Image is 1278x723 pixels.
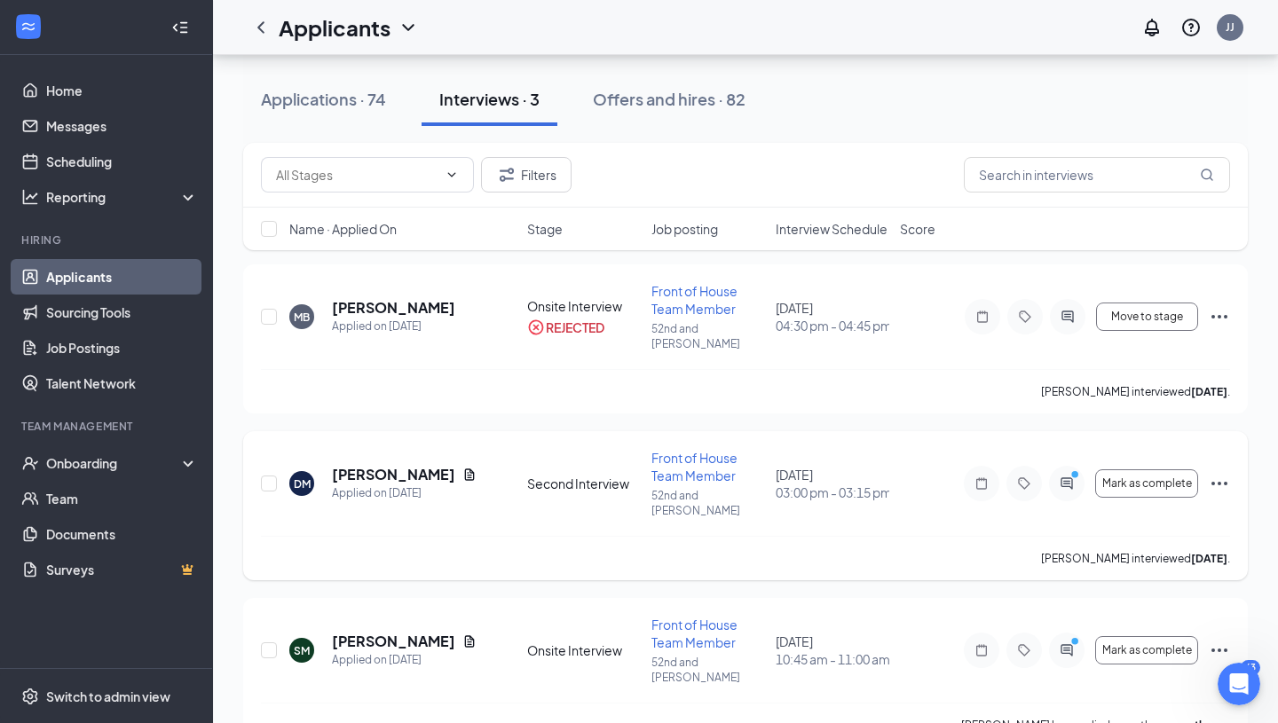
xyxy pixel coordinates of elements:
span: Front of House Team Member [651,617,738,650]
svg: Ellipses [1209,473,1230,494]
div: Applied on [DATE] [332,318,455,335]
a: Sourcing Tools [46,295,198,330]
svg: Collapse [171,19,189,36]
div: Applied on [DATE] [332,484,477,502]
a: Applicants [46,259,198,295]
button: Mark as complete [1095,469,1198,498]
span: Stage [527,220,563,238]
svg: MagnifyingGlass [1200,168,1214,182]
div: Onsite Interview [527,297,641,315]
svg: Note [971,476,992,491]
svg: Note [972,310,993,324]
b: [DATE] [1191,385,1227,398]
div: Offers and hires · 82 [593,88,745,110]
svg: UserCheck [21,454,39,472]
input: All Stages [276,165,438,185]
svg: Tag [1014,476,1035,491]
div: DM [294,476,311,491]
span: Front of House Team Member [651,450,738,483]
span: Score [900,220,935,238]
p: [PERSON_NAME] interviewed . [1041,384,1230,399]
div: Team Management [21,419,194,434]
div: MB [294,310,310,325]
button: Mark as complete [1095,636,1198,664]
span: 03:00 pm - 03:15 pm [776,483,889,501]
svg: ChevronDown [398,17,419,38]
svg: Filter [496,164,517,185]
svg: Ellipses [1209,306,1230,327]
span: Mark as complete [1102,644,1192,656]
a: Scheduling [46,144,198,179]
span: Job posting [651,220,718,238]
a: Home [46,73,198,108]
svg: Tag [1014,643,1035,657]
a: Job Postings [46,330,198,365]
div: REJECTED [546,318,604,336]
div: Second Interview [527,475,641,492]
svg: Settings [21,688,39,705]
h5: [PERSON_NAME] [332,465,455,484]
div: Onboarding [46,454,183,472]
input: Search in interviews [964,157,1230,193]
svg: ActiveChat [1056,476,1077,491]
div: [DATE] [776,633,889,668]
svg: Analysis [21,188,39,206]
svg: Note [971,643,992,657]
span: Front of House Team Member [651,283,738,317]
div: Hiring [21,232,194,248]
iframe: Intercom live chat [1218,663,1260,705]
div: Switch to admin view [46,688,170,705]
svg: Document [462,468,477,482]
div: [DATE] [776,299,889,334]
b: [DATE] [1191,552,1227,565]
span: Mark as complete [1102,477,1192,490]
svg: ActiveChat [1057,310,1078,324]
svg: Tag [1014,310,1036,324]
svg: PrimaryDot [1067,469,1088,483]
div: [DATE] [776,466,889,501]
svg: PrimaryDot [1067,636,1088,650]
svg: Notifications [1141,17,1163,38]
span: 10:45 am - 11:00 am [776,650,889,668]
h5: [PERSON_NAME] [332,298,455,318]
svg: Document [462,634,477,648]
p: 52nd and [PERSON_NAME] [651,321,765,351]
svg: Ellipses [1209,640,1230,661]
a: SurveysCrown [46,552,198,587]
span: 04:30 pm - 04:45 pm [776,317,889,334]
svg: ChevronDown [445,168,459,182]
svg: QuestionInfo [1180,17,1202,38]
div: SM [294,643,310,658]
h5: [PERSON_NAME] [332,632,455,651]
svg: WorkstreamLogo [20,18,37,35]
span: Move to stage [1111,310,1183,323]
h1: Applicants [279,12,390,43]
div: Applied on [DATE] [332,651,477,669]
svg: ChevronLeft [250,17,272,38]
div: Reporting [46,188,199,206]
div: Interviews · 3 [439,88,540,110]
button: Move to stage [1096,303,1198,331]
a: Team [46,481,198,516]
p: 52nd and [PERSON_NAME] [651,655,765,685]
span: Interview Schedule [776,220,887,238]
p: [PERSON_NAME] interviewed . [1041,551,1230,566]
div: Applications · 74 [261,88,386,110]
p: 52nd and [PERSON_NAME] [651,488,765,518]
a: Documents [46,516,198,552]
button: Filter Filters [481,157,572,193]
svg: ActiveChat [1056,643,1077,657]
div: JJ [1226,20,1235,35]
a: Messages [46,108,198,144]
a: Talent Network [46,365,198,401]
div: Onsite Interview [527,641,641,659]
svg: CrossCircle [527,318,545,336]
div: 63 [1241,660,1260,675]
span: Name · Applied On [289,220,397,238]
